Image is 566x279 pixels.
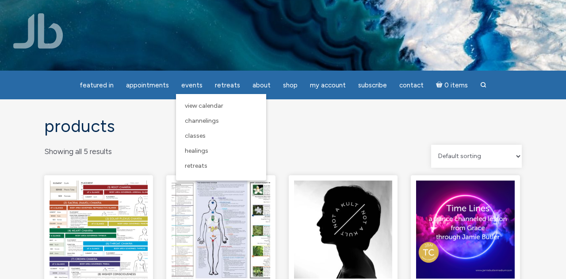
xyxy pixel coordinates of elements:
a: My Account [305,77,351,94]
a: Healings [180,143,262,158]
img: Jamie Butler. The Everyday Medium [13,13,63,49]
span: Classes [185,132,206,139]
a: Cart0 items [431,76,473,94]
i: Cart [436,81,444,89]
span: View Calendar [185,102,223,109]
a: Subscribe [353,77,392,94]
a: Events [176,77,208,94]
span: Contact [399,81,424,89]
span: 0 items [444,82,468,89]
p: Showing all 5 results [44,145,112,158]
a: Appointments [121,77,174,94]
span: My Account [310,81,346,89]
img: Chakra Sheets [50,181,148,279]
select: Shop order [431,145,522,168]
a: Shop [278,77,303,94]
span: Retreats [215,81,240,89]
img: not a kult™ spirit driven essential oil products [294,181,392,279]
a: Retreats [180,158,262,173]
span: Subscribe [358,81,387,89]
span: Healings [185,147,208,155]
span: Retreats [185,162,207,170]
a: Channelings [180,113,262,128]
span: Shop [283,81,298,89]
span: Events [181,81,203,89]
a: About [247,77,276,94]
img: Time Lines: a Channeled Lesson from Grace [416,181,514,279]
h1: Products [44,117,522,136]
span: featured in [80,81,114,89]
span: Appointments [126,81,169,89]
img: Love and Light Chakra Reference Chart [172,181,270,279]
a: Classes [180,128,262,143]
a: Contact [394,77,429,94]
a: Retreats [210,77,245,94]
a: View Calendar [180,98,262,113]
span: Channelings [185,117,219,124]
span: About [252,81,271,89]
a: featured in [74,77,119,94]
